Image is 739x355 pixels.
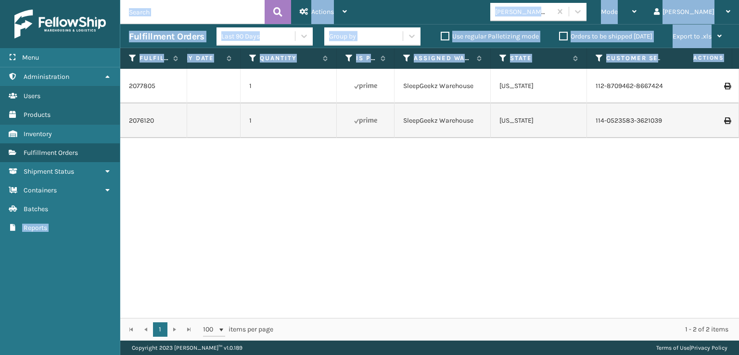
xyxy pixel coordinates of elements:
span: Fulfillment Orders [24,149,78,157]
a: 1 [153,322,167,337]
td: [US_STATE] [491,103,587,138]
td: 112-8709462-8667424 [587,69,683,103]
label: Use regular Palletizing mode [441,32,539,40]
span: Actions [311,8,334,16]
td: 1 [241,103,337,138]
td: 114-0523583-3621039 [587,103,683,138]
a: 2077805 [129,81,155,91]
span: Shipment Status [24,167,74,176]
td: SleepGeekz Warehouse [395,69,491,103]
label: Orders to be shipped [DATE] [559,32,652,40]
td: [US_STATE] [491,69,587,103]
div: [PERSON_NAME] Brands [495,7,552,17]
label: State [510,54,568,63]
span: Containers [24,186,57,194]
div: | [656,341,727,355]
span: Users [24,92,40,100]
span: Inventory [24,130,52,138]
div: Last 90 Days [221,31,296,41]
span: items per page [203,322,273,337]
img: logo [14,10,106,38]
i: Print Label [724,117,730,124]
span: Administration [24,73,69,81]
span: Reports [24,224,47,232]
a: Terms of Use [656,344,689,351]
a: 2076120 [129,116,154,126]
td: SleepGeekz Warehouse [395,103,491,138]
label: Is Prime [356,54,376,63]
span: Batches [24,205,48,213]
td: 1 [241,69,337,103]
td: [DATE] [144,69,241,103]
label: Ship By Date [164,54,222,63]
div: Group by [329,31,356,41]
label: Quantity [260,54,318,63]
label: Customer Service Order Number [606,54,664,63]
label: Assigned Warehouse [414,54,472,63]
i: Print Label [724,83,730,89]
h3: Fulfillment Orders [129,31,204,42]
td: [DATE] [144,103,241,138]
div: 1 - 2 of 2 items [287,325,728,334]
span: Mode [601,8,618,16]
label: Fulfillment Order Id [140,54,168,63]
span: Actions [663,50,730,66]
a: Privacy Policy [691,344,727,351]
span: Products [24,111,51,119]
span: 100 [203,325,217,334]
span: Menu [22,53,39,62]
p: Copyright 2023 [PERSON_NAME]™ v 1.0.189 [132,341,242,355]
span: Export to .xls [673,32,712,40]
